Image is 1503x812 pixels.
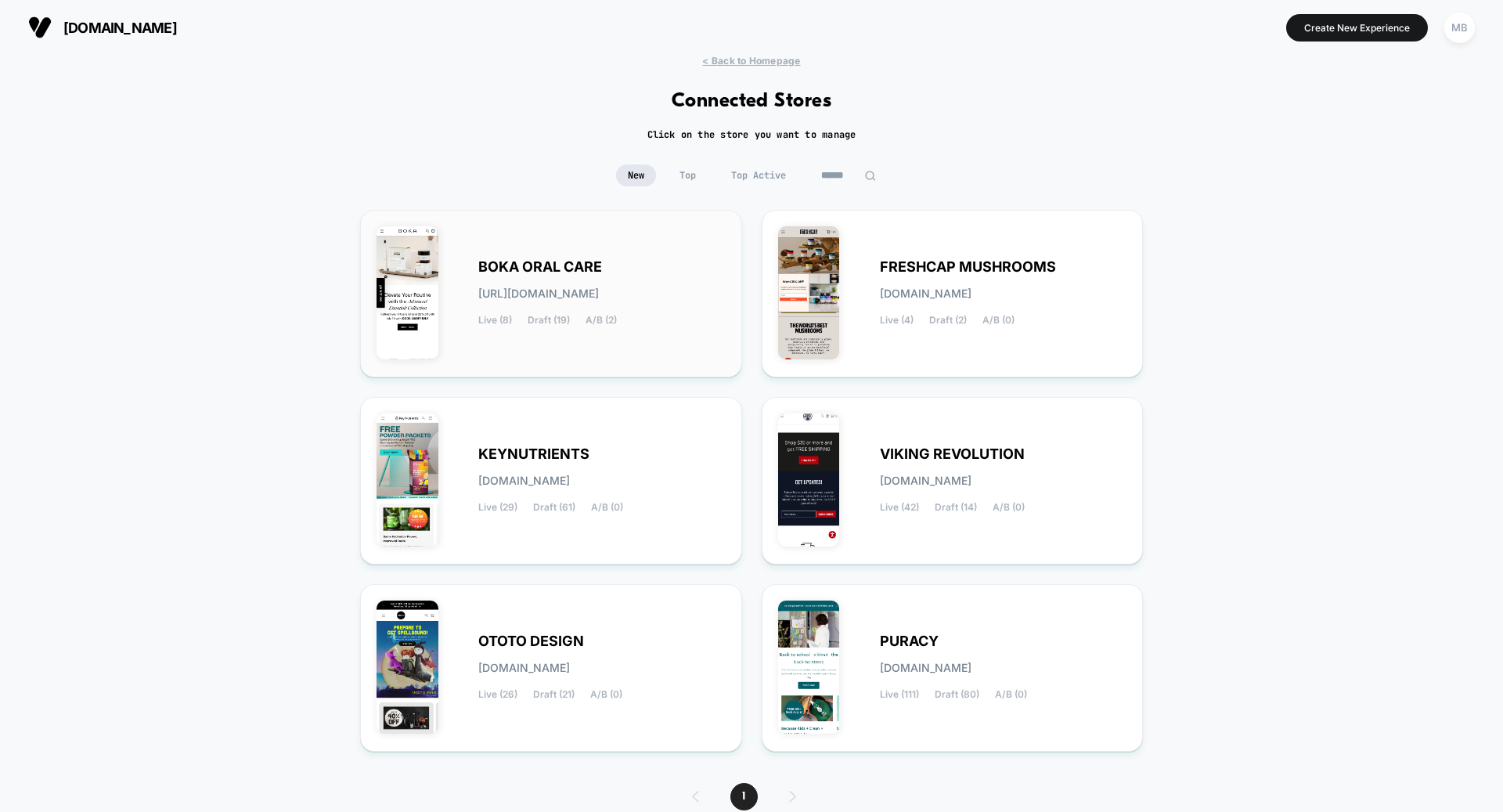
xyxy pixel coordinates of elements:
div: MB [1444,13,1475,43]
span: FRESHCAP MUSHROOMS [880,262,1056,272]
span: A/B (0) [590,689,622,700]
span: A/B (0) [982,315,1015,326]
span: Live (111) [880,689,919,700]
img: OTOTO_DESIGN [377,601,438,734]
img: PURACY [778,601,840,734]
span: A/B (0) [993,502,1025,513]
span: Draft (19) [528,315,570,326]
img: Visually logo [28,16,52,39]
span: Live (8) [478,315,512,326]
img: BOKA_ORAL_CARE [377,226,438,359]
span: PURACY [880,636,939,647]
span: Live (29) [478,502,517,513]
span: New [616,164,656,186]
span: [DOMAIN_NAME] [880,288,971,299]
span: Live (26) [478,689,517,700]
span: Top [668,164,708,186]
h1: Connected Stores [672,90,832,113]
span: Live (42) [880,502,919,513]
span: A/B (0) [591,502,623,513]
span: A/B (0) [995,689,1027,700]
span: Draft (80) [935,689,979,700]
span: Live (4) [880,315,914,326]
span: [DOMAIN_NAME] [478,475,570,486]
img: FRESHCAP_MUSHROOMS [778,226,840,359]
span: [DOMAIN_NAME] [478,662,570,673]
button: [DOMAIN_NAME] [23,15,182,40]
button: Create New Experience [1286,14,1428,42]
span: < Back to Homepage [702,55,800,67]
span: VIKING REVOLUTION [880,449,1025,460]
span: OTOTO DESIGN [478,636,584,647]
button: MB [1440,12,1480,44]
span: Top Active [719,164,798,186]
span: Draft (21) [533,689,575,700]
span: [DOMAIN_NAME] [880,662,971,673]
span: A/B (2) [586,315,617,326]
span: Draft (14) [935,502,977,513]
span: [DOMAIN_NAME] [63,20,177,36]
img: edit [864,170,876,182]
span: Draft (61) [533,502,575,513]
span: KEYNUTRIENTS [478,449,589,460]
img: VIKING_REVOLUTION [778,413,840,547]
span: Draft (2) [929,315,967,326]
span: 1 [730,783,758,810]
span: [URL][DOMAIN_NAME] [478,288,599,299]
h2: Click on the store you want to manage [647,128,856,141]
span: BOKA ORAL CARE [478,262,602,272]
img: KEYNUTRIENTS [377,413,438,547]
span: [DOMAIN_NAME] [880,475,971,486]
